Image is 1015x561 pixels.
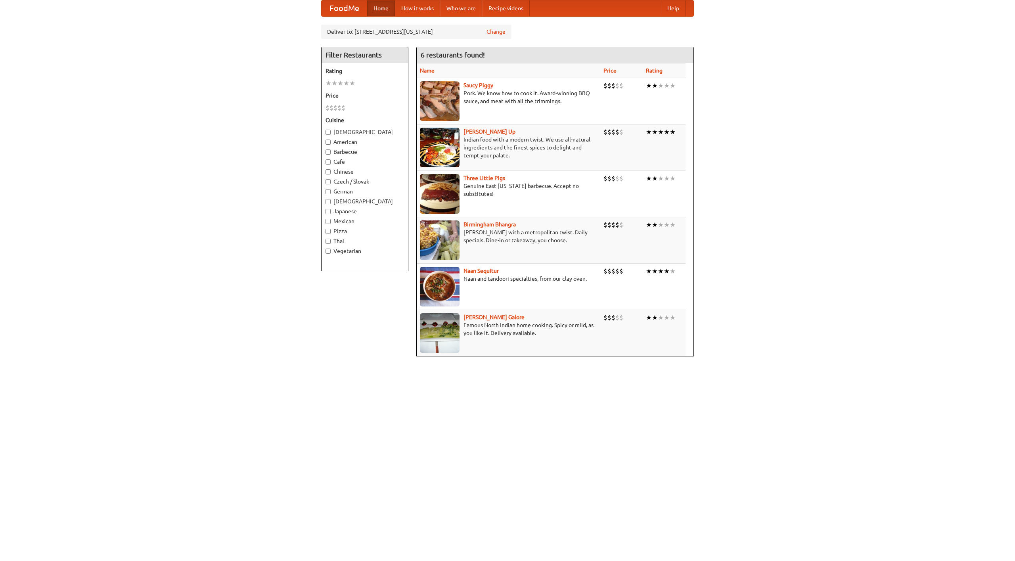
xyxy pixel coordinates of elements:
[603,220,607,229] li: $
[326,219,331,224] input: Mexican
[420,67,435,74] a: Name
[326,237,404,245] label: Thai
[607,313,611,322] li: $
[463,175,505,181] a: Three Little Pigs
[326,217,404,225] label: Mexican
[619,267,623,276] li: $
[420,89,597,105] p: Pork. We know how to cook it. Award-winning BBQ sauce, and meat with all the trimmings.
[611,81,615,90] li: $
[326,128,404,136] label: [DEMOGRAPHIC_DATA]
[607,174,611,183] li: $
[440,0,482,16] a: Who we are
[664,174,670,183] li: ★
[420,267,460,306] img: naansequitur.jpg
[603,313,607,322] li: $
[420,220,460,260] img: bhangra.jpg
[652,313,658,322] li: ★
[607,220,611,229] li: $
[326,159,331,165] input: Cafe
[326,229,331,234] input: Pizza
[603,174,607,183] li: $
[611,267,615,276] li: $
[420,81,460,121] img: saucy.jpg
[619,313,623,322] li: $
[322,47,408,63] h4: Filter Restaurants
[615,81,619,90] li: $
[664,81,670,90] li: ★
[395,0,440,16] a: How it works
[619,174,623,183] li: $
[326,247,404,255] label: Vegetarian
[646,220,652,229] li: ★
[420,228,597,244] p: [PERSON_NAME] with a metropolitan twist. Daily specials. Dine-in or takeaway, you choose.
[326,149,331,155] input: Barbecue
[482,0,530,16] a: Recipe videos
[664,267,670,276] li: ★
[652,128,658,136] li: ★
[463,221,516,228] a: Birmingham Bhangra
[326,116,404,124] h5: Cuisine
[652,81,658,90] li: ★
[420,275,597,283] p: Naan and tandoori specialties, from our clay oven.
[421,51,485,59] ng-pluralize: 6 restaurants found!
[646,67,663,74] a: Rating
[658,220,664,229] li: ★
[337,103,341,112] li: $
[367,0,395,16] a: Home
[326,79,331,88] li: ★
[670,174,676,183] li: ★
[326,103,329,112] li: $
[615,220,619,229] li: $
[420,182,597,198] p: Genuine East [US_STATE] barbecue. Accept no substitutes!
[646,313,652,322] li: ★
[658,174,664,183] li: ★
[607,128,611,136] li: $
[326,207,404,215] label: Japanese
[611,174,615,183] li: $
[322,0,367,16] a: FoodMe
[607,267,611,276] li: $
[646,267,652,276] li: ★
[463,268,499,274] b: Naan Sequitur
[652,267,658,276] li: ★
[463,82,493,88] a: Saucy Piggy
[326,138,404,146] label: American
[326,249,331,254] input: Vegetarian
[658,267,664,276] li: ★
[670,81,676,90] li: ★
[341,103,345,112] li: $
[326,179,331,184] input: Czech / Slovak
[326,197,404,205] label: [DEMOGRAPHIC_DATA]
[486,28,506,36] a: Change
[664,313,670,322] li: ★
[326,158,404,166] label: Cafe
[420,313,460,353] img: currygalore.jpg
[326,67,404,75] h5: Rating
[619,220,623,229] li: $
[326,178,404,186] label: Czech / Slovak
[670,128,676,136] li: ★
[664,128,670,136] li: ★
[607,81,611,90] li: $
[463,128,515,135] a: [PERSON_NAME] Up
[326,199,331,204] input: [DEMOGRAPHIC_DATA]
[321,25,511,39] div: Deliver to: [STREET_ADDRESS][US_STATE]
[611,313,615,322] li: $
[326,188,404,195] label: German
[658,313,664,322] li: ★
[326,168,404,176] label: Chinese
[333,103,337,112] li: $
[326,189,331,194] input: German
[670,267,676,276] li: ★
[646,174,652,183] li: ★
[349,79,355,88] li: ★
[664,220,670,229] li: ★
[615,267,619,276] li: $
[343,79,349,88] li: ★
[420,128,460,167] img: curryup.jpg
[326,140,331,145] input: American
[615,128,619,136] li: $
